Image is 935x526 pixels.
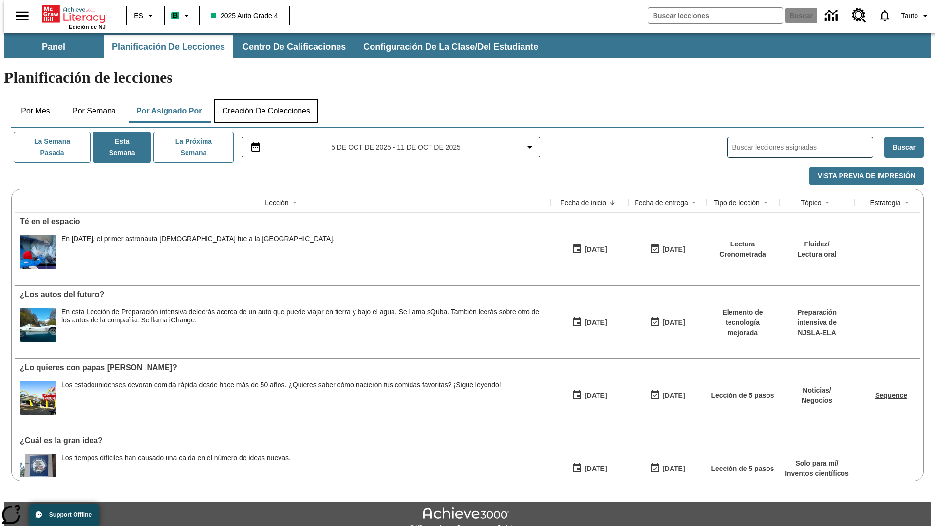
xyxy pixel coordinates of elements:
button: Lenguaje: ES, Selecciona un idioma [130,7,161,24]
span: Edición de NJ [69,24,106,30]
a: Centro de información [819,2,846,29]
a: Portada [42,4,106,24]
input: Buscar campo [648,8,783,23]
p: Lección de 5 pasos [711,464,774,474]
div: ¿Cuál es la gran idea? [20,436,545,445]
div: [DATE] [584,244,607,256]
button: Support Offline [29,504,99,526]
button: Perfil/Configuración [898,7,935,24]
button: Vista previa de impresión [809,167,924,186]
div: Los tiempos difíciles han causado una caída en el número de ideas nuevas. [61,454,291,488]
div: [DATE] [584,390,607,402]
button: Seleccione el intervalo de fechas opción del menú [246,141,536,153]
a: ¿Lo quieres con papas fritas?, Lecciones [20,363,545,372]
a: ¿Los autos del futuro? , Lecciones [20,290,545,299]
button: La próxima semana [153,132,233,163]
span: Panel [42,41,65,53]
img: Uno de los primeros locales de McDonald's, con el icónico letrero rojo y los arcos amarillos. [20,381,56,415]
button: Abrir el menú lateral [8,1,37,30]
span: Planificación de lecciones [112,41,225,53]
p: Solo para mí / [785,458,849,469]
h1: Planificación de lecciones [4,69,931,87]
button: Por asignado por [129,99,210,123]
div: Los tiempos difíciles han causado una caída en el número de ideas nuevas. [61,454,291,462]
a: Notificaciones [872,3,898,28]
div: Tópico [801,198,821,207]
button: Panel [5,35,102,58]
button: Buscar [884,137,924,158]
div: Portada [42,3,106,30]
button: 04/13/26: Último día en que podrá accederse la lección [646,459,688,478]
button: Creación de colecciones [214,99,318,123]
span: 2025 Auto Grade 4 [211,11,278,21]
button: Por semana [65,99,124,123]
a: Sequence [875,392,907,399]
div: Lección [265,198,288,207]
span: Configuración de la clase/del estudiante [363,41,538,53]
span: Tauto [901,11,918,21]
div: ¿Lo quieres con papas fritas? [20,363,545,372]
span: Support Offline [49,511,92,518]
button: 10/12/25: Último día en que podrá accederse la lección [646,240,688,259]
p: Elemento de tecnología mejorada [711,307,774,338]
button: Boost El color de la clase es verde menta. Cambiar el color de la clase. [168,7,196,24]
div: En diciembre de 2015, el primer astronauta británico fue a la Estación Espacial Internacional. [61,235,335,269]
div: Té en el espacio [20,217,545,226]
a: ¿Cuál es la gran idea?, Lecciones [20,436,545,445]
button: 07/14/25: Primer día en que estuvo disponible la lección [568,386,610,405]
div: [DATE] [584,317,607,329]
button: La semana pasada [14,132,91,163]
p: Preparación intensiva de NJSLA-ELA [784,307,850,338]
svg: Collapse Date Range Filter [524,141,536,153]
span: Centro de calificaciones [243,41,346,53]
p: Negocios [802,395,832,406]
button: 07/20/26: Último día en que podrá accederse la lección [646,386,688,405]
button: Centro de calificaciones [235,35,354,58]
p: Lectura Cronometrada [711,239,774,260]
div: [DATE] [662,463,685,475]
div: Los estadounidenses devoran comida rápida desde hace más de 50 años. ¿Quieres saber cómo nacieron... [61,381,501,389]
div: Subbarra de navegación [4,35,547,58]
button: 10/06/25: Primer día en que estuvo disponible la lección [568,240,610,259]
div: [DATE] [584,463,607,475]
button: Por mes [11,99,60,123]
div: Los estadounidenses devoran comida rápida desde hace más de 50 años. ¿Quieres saber cómo nacieron... [61,381,501,415]
div: Fecha de inicio [561,198,606,207]
button: Esta semana [93,132,151,163]
div: En [DATE], el primer astronauta [DEMOGRAPHIC_DATA] fue a la [GEOGRAPHIC_DATA]. [61,235,335,243]
a: Té en el espacio, Lecciones [20,217,545,226]
input: Buscar lecciones asignadas [732,140,873,154]
img: Un automóvil de alta tecnología flotando en el agua. [20,308,56,342]
button: Planificación de lecciones [104,35,233,58]
div: Fecha de entrega [635,198,688,207]
button: Sort [822,197,833,208]
a: Centro de recursos, Se abrirá en una pestaña nueva. [846,2,872,29]
p: Lección de 5 pasos [711,391,774,401]
div: En esta Lección de Preparación intensiva de [61,308,545,324]
img: Letrero cerca de un edificio dice Oficina de Patentes y Marcas de los Estados Unidos. La economía... [20,454,56,488]
testabrev: leerás acerca de un auto que puede viajar en tierra y bajo el agua. Se llama sQuba. También leerá... [61,308,539,324]
p: Fluidez / [797,239,836,249]
button: Sort [289,197,300,208]
div: [DATE] [662,317,685,329]
span: ES [134,11,143,21]
div: Estrategia [870,198,900,207]
p: Noticias / [802,385,832,395]
div: [DATE] [662,244,685,256]
div: En esta Lección de Preparación intensiva de leerás acerca de un auto que puede viajar en tierra y... [61,308,545,342]
span: B [173,9,178,21]
button: Sort [606,197,618,208]
p: Inventos científicos [785,469,849,479]
p: Lectura oral [797,249,836,260]
span: 5 de oct de 2025 - 11 de oct de 2025 [331,142,461,152]
button: Configuración de la clase/del estudiante [355,35,546,58]
div: [DATE] [662,390,685,402]
div: Subbarra de navegación [4,33,931,58]
div: ¿Los autos del futuro? [20,290,545,299]
button: 07/23/25: Primer día en que estuvo disponible la lección [568,313,610,332]
img: Un astronauta, el primero del Reino Unido que viaja a la Estación Espacial Internacional, saluda ... [20,235,56,269]
button: 06/30/26: Último día en que podrá accederse la lección [646,313,688,332]
button: Sort [760,197,771,208]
